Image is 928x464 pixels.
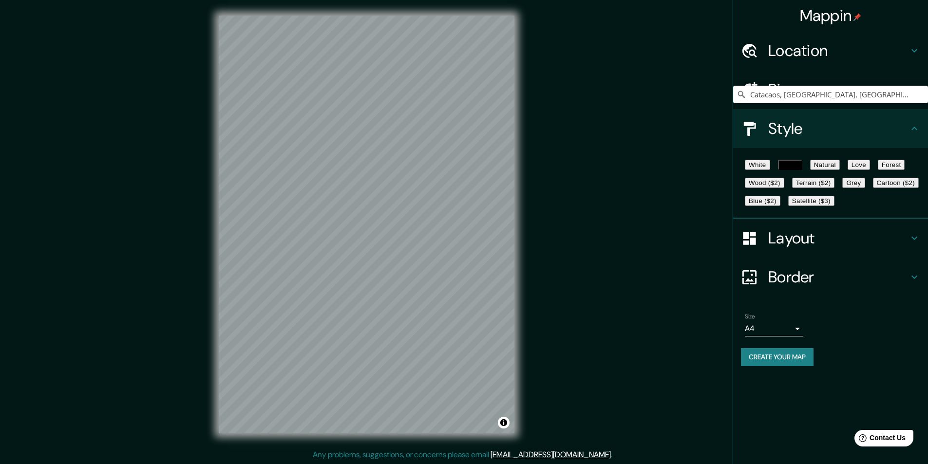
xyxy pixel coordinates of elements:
button: White [745,160,770,170]
button: Create your map [741,348,814,366]
div: Pins [733,70,928,109]
p: Any problems, suggestions, or concerns please email . [313,449,612,461]
button: Toggle attribution [498,417,510,428]
h4: Location [768,41,909,60]
div: . [612,449,614,461]
button: Satellite ($3) [788,196,834,206]
h4: Layout [768,228,909,248]
canvas: Map [219,16,514,433]
div: Location [733,31,928,70]
a: [EMAIL_ADDRESS][DOMAIN_NAME] [491,449,611,460]
label: Size [745,313,755,321]
h4: Border [768,267,909,287]
h4: Mappin [800,6,862,25]
button: Terrain ($2) [792,178,835,188]
h4: Pins [768,80,909,99]
img: pin-icon.png [853,13,861,21]
button: Black [778,160,802,170]
div: Layout [733,219,928,258]
div: Border [733,258,928,297]
div: Style [733,109,928,148]
iframe: Help widget launcher [841,426,917,453]
button: Blue ($2) [745,196,780,206]
button: Forest [878,160,905,170]
div: A4 [745,321,803,336]
button: Natural [810,160,840,170]
input: Pick your city or area [733,86,928,103]
div: . [614,449,616,461]
h4: Style [768,119,909,138]
button: Cartoon ($2) [873,178,919,188]
button: Wood ($2) [745,178,784,188]
button: Love [848,160,870,170]
button: Grey [842,178,865,188]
